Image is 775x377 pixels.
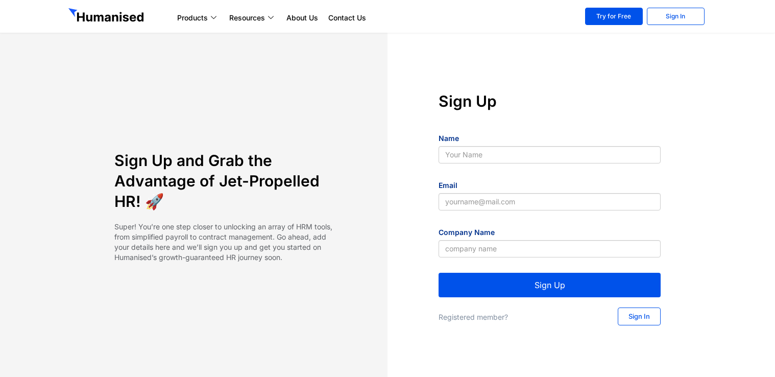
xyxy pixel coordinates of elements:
[585,8,643,25] a: Try for Free
[439,240,661,257] input: company name
[439,227,495,238] label: Company Name
[323,12,371,24] a: Contact Us
[439,91,661,111] h4: Sign Up
[439,133,459,144] label: Name
[114,150,336,211] h4: Sign Up and Grab the Advantage of Jet-Propelled HR! 🚀
[68,8,146,25] img: GetHumanised Logo
[172,12,224,24] a: Products
[439,312,594,322] p: Registered member?
[647,8,705,25] a: Sign In
[628,313,650,320] span: Sign In
[439,146,661,163] input: Your Name
[114,222,336,263] p: Super! You’re one step closer to unlocking an array of HRM tools, from simplified payroll to cont...
[439,193,661,210] input: yourname@mail.com
[439,180,457,191] label: Email
[281,12,323,24] a: About Us
[439,273,661,297] button: Sign Up
[618,308,661,325] a: Sign In
[224,12,281,24] a: Resources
